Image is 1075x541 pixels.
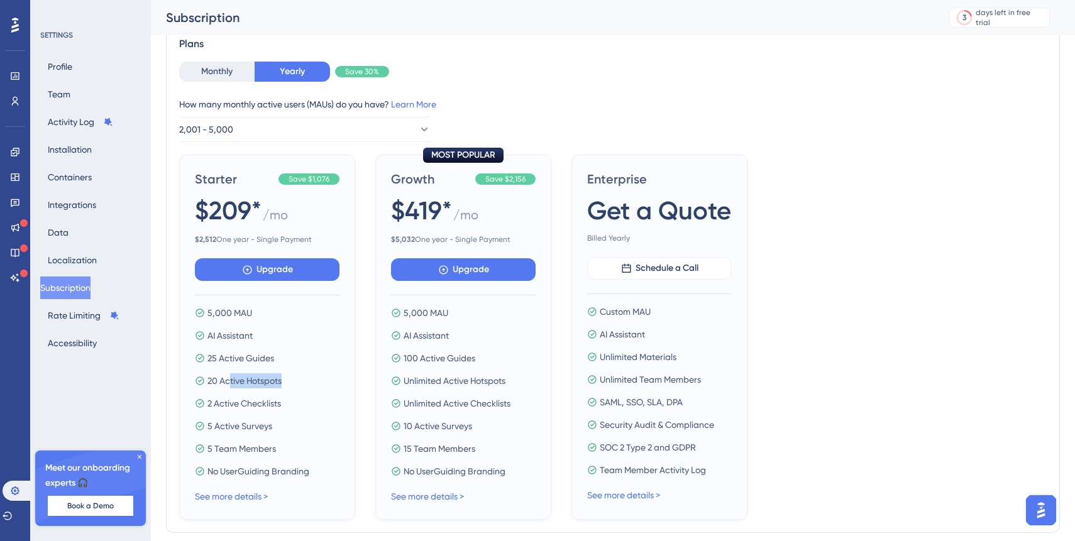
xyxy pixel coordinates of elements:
[207,305,252,320] span: 5,000 MAU
[48,496,133,516] button: Book a Demo
[40,30,142,40] div: SETTINGS
[976,8,1045,28] div: days left in free trial
[207,373,282,388] span: 20 Active Hotspots
[453,262,489,277] span: Upgrade
[40,276,91,299] button: Subscription
[40,166,99,189] button: Containers
[40,194,104,216] button: Integrations
[179,36,1047,52] div: Plans
[391,99,436,109] a: Learn More
[404,396,510,411] span: Unlimited Active Checklists
[587,170,732,188] span: Enterprise
[40,111,121,133] button: Activity Log
[40,55,80,78] button: Profile
[195,235,216,244] b: $ 2,512
[207,396,281,411] span: 2 Active Checklists
[195,491,268,501] a: See more details >
[179,62,255,82] button: Monthly
[263,206,288,229] span: / mo
[40,83,78,106] button: Team
[40,221,76,244] button: Data
[404,441,475,456] span: 15 Team Members
[195,258,339,281] button: Upgrade
[40,304,127,327] button: Rate Limiting
[485,174,526,184] span: Save $2,156
[67,501,114,511] span: Book a Demo
[587,193,731,228] span: Get a Quote
[255,62,330,82] button: Yearly
[1022,491,1060,529] iframe: UserGuiding AI Assistant Launcher
[45,461,136,491] span: Meet our onboarding experts 🎧
[207,464,309,479] span: No UserGuiding Branding
[195,170,273,188] span: Starter
[195,234,339,244] span: One year - Single Payment
[345,67,379,77] span: Save 30%
[391,235,415,244] b: $ 5,032
[391,234,536,244] span: One year - Single Payment
[600,327,645,342] span: AI Assistant
[207,418,272,434] span: 5 Active Surveys
[404,351,475,366] span: 100 Active Guides
[207,441,276,456] span: 5 Team Members
[404,328,449,343] span: AI Assistant
[207,351,274,366] span: 25 Active Guides
[195,193,262,228] span: $209*
[600,304,651,319] span: Custom MAU
[587,233,732,243] span: Billed Yearly
[179,122,233,137] span: 2,001 - 5,000
[423,148,504,163] div: MOST POPULAR
[404,418,472,434] span: 10 Active Surveys
[289,174,329,184] span: Save $1,076
[256,262,293,277] span: Upgrade
[453,206,478,229] span: / mo
[404,464,505,479] span: No UserGuiding Branding
[40,332,104,354] button: Accessibility
[600,440,696,455] span: SOC 2 Type 2 and GDPR
[587,257,732,280] button: Schedule a Call
[962,13,966,23] div: 3
[600,395,683,410] span: SAML, SSO, SLA, DPA
[391,258,536,281] button: Upgrade
[207,328,253,343] span: AI Assistant
[391,170,470,188] span: Growth
[600,372,701,387] span: Unlimited Team Members
[600,349,676,364] span: Unlimited Materials
[404,305,448,320] span: 5,000 MAU
[636,261,698,276] span: Schedule a Call
[391,491,464,501] a: See more details >
[40,138,99,161] button: Installation
[600,462,706,478] span: Team Member Activity Log
[600,417,714,432] span: Security Audit & Compliance
[40,249,104,271] button: Localization
[179,117,431,142] button: 2,001 - 5,000
[391,193,452,228] span: $419*
[166,9,918,26] div: Subscription
[404,373,505,388] span: Unlimited Active Hotspots
[587,490,660,500] a: See more details >
[179,97,1047,112] div: How many monthly active users (MAUs) do you have?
